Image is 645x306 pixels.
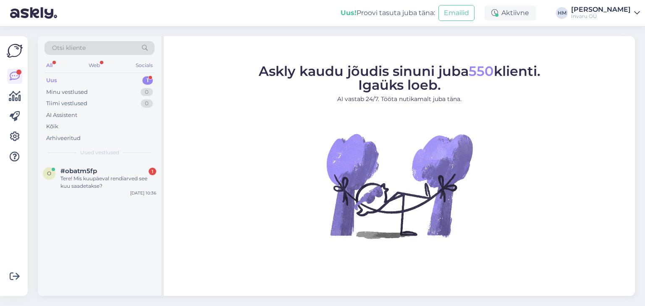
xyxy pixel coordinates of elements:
[52,44,86,52] span: Otsi kliente
[142,76,153,85] div: 1
[469,63,494,79] span: 550
[259,63,540,93] span: Askly kaudu jõudis sinuni juba klienti. Igaüks loeb.
[130,190,156,196] div: [DATE] 10:36
[46,134,81,143] div: Arhiveeritud
[47,170,51,176] span: o
[571,6,640,20] a: [PERSON_NAME]Invaru OÜ
[60,175,156,190] div: Tere! Mis kuupäeval rendiarved see kuu saadetakse?
[485,5,536,21] div: Aktiivne
[45,60,54,71] div: All
[259,95,540,104] p: AI vastab 24/7. Tööta nutikamalt juba täna.
[141,88,153,96] div: 0
[80,149,119,156] span: Uued vestlused
[571,13,631,20] div: Invaru OÜ
[46,122,58,131] div: Kõik
[46,88,88,96] div: Minu vestlused
[341,8,435,18] div: Proovi tasuta juba täna:
[556,7,568,19] div: HM
[141,99,153,108] div: 0
[134,60,155,71] div: Socials
[7,43,23,59] img: Askly Logo
[149,168,156,175] div: 1
[46,111,77,119] div: AI Assistent
[438,5,475,21] button: Emailid
[571,6,631,13] div: [PERSON_NAME]
[87,60,102,71] div: Web
[341,9,357,17] b: Uus!
[46,99,87,108] div: Tiimi vestlused
[60,167,97,175] span: #obatm5fp
[46,76,57,85] div: Uus
[324,110,475,261] img: No Chat active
